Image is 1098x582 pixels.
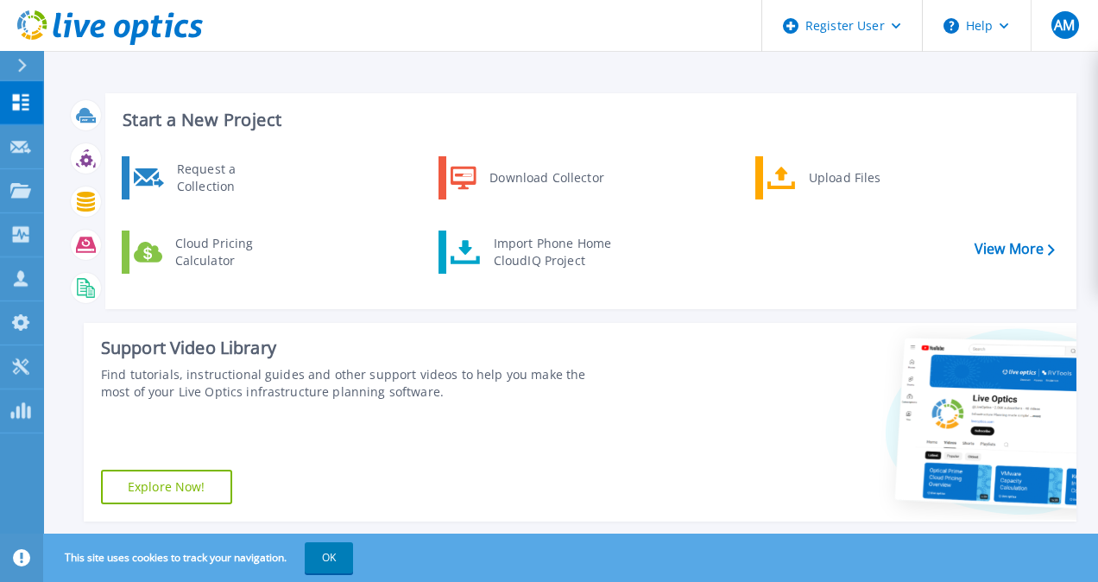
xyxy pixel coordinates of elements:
[168,161,294,195] div: Request a Collection
[800,161,928,195] div: Upload Files
[101,366,617,401] div: Find tutorials, instructional guides and other support videos to help you make the most of your L...
[1054,18,1075,32] span: AM
[47,542,353,573] span: This site uses cookies to track your navigation.
[167,235,294,269] div: Cloud Pricing Calculator
[755,156,932,199] a: Upload Files
[439,156,615,199] a: Download Collector
[123,111,1054,130] h3: Start a New Project
[481,161,611,195] div: Download Collector
[101,470,232,504] a: Explore Now!
[305,542,353,573] button: OK
[485,235,620,269] div: Import Phone Home CloudIQ Project
[101,337,617,359] div: Support Video Library
[975,241,1055,257] a: View More
[122,156,299,199] a: Request a Collection
[122,231,299,274] a: Cloud Pricing Calculator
